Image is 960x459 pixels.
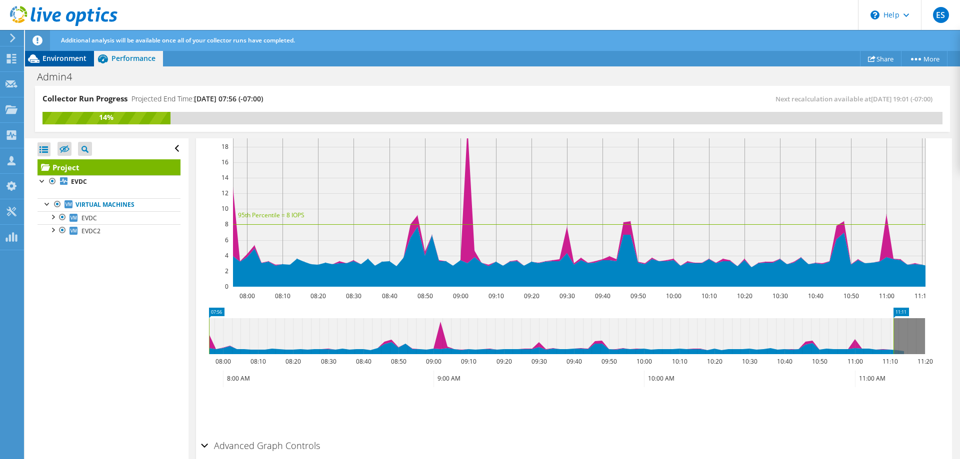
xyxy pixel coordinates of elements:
[239,292,255,300] text: 08:00
[933,7,949,23] span: ES
[37,224,180,237] a: EVDC2
[346,292,361,300] text: 08:30
[71,177,87,186] b: EVDC
[672,357,687,366] text: 10:10
[37,198,180,211] a: Virtual Machines
[81,214,97,222] span: EVDC
[42,53,86,63] span: Environment
[461,357,476,366] text: 09:10
[61,36,295,44] span: Additional analysis will be available once all of your collector runs have completed.
[566,357,582,366] text: 09:40
[194,94,263,103] span: [DATE] 07:56 (-07:00)
[225,220,228,228] text: 8
[524,292,539,300] text: 09:20
[321,357,336,366] text: 08:30
[742,357,757,366] text: 10:30
[37,159,180,175] a: Project
[595,292,610,300] text: 09:40
[225,251,228,260] text: 4
[37,175,180,188] a: EVDC
[238,211,304,219] text: 95th Percentile = 8 IOPS
[531,357,547,366] text: 09:30
[426,357,441,366] text: 09:00
[221,189,228,197] text: 12
[559,292,575,300] text: 09:30
[870,10,879,19] svg: \n
[310,292,326,300] text: 08:20
[111,53,155,63] span: Performance
[871,94,932,103] span: [DATE] 19:01 (-07:00)
[812,357,827,366] text: 10:50
[630,292,646,300] text: 09:50
[860,51,901,66] a: Share
[701,292,717,300] text: 10:10
[275,292,290,300] text: 08:10
[225,267,228,275] text: 2
[917,357,933,366] text: 11:20
[221,158,228,166] text: 16
[879,292,894,300] text: 11:00
[666,292,681,300] text: 10:00
[382,292,397,300] text: 08:40
[808,292,823,300] text: 10:40
[772,292,788,300] text: 10:30
[37,211,180,224] a: EVDC
[215,357,231,366] text: 08:00
[391,357,406,366] text: 08:50
[707,357,722,366] text: 10:20
[901,51,947,66] a: More
[201,436,320,456] h2: Advanced Graph Controls
[453,292,468,300] text: 09:00
[225,282,228,291] text: 0
[775,94,937,103] span: Next recalculation available at
[32,71,87,82] h1: Admin4
[636,357,652,366] text: 10:00
[488,292,504,300] text: 09:10
[81,227,100,235] span: EVDC2
[914,292,930,300] text: 11:10
[131,93,263,104] h4: Projected End Time:
[882,357,898,366] text: 11:10
[221,204,228,213] text: 10
[225,236,228,244] text: 6
[847,357,863,366] text: 11:00
[250,357,266,366] text: 08:10
[285,357,301,366] text: 08:20
[221,142,228,151] text: 18
[601,357,617,366] text: 09:50
[417,292,433,300] text: 08:50
[356,357,371,366] text: 08:40
[496,357,512,366] text: 09:20
[737,292,752,300] text: 10:20
[221,173,228,182] text: 14
[843,292,859,300] text: 10:50
[777,357,792,366] text: 10:40
[42,112,170,123] div: 14%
